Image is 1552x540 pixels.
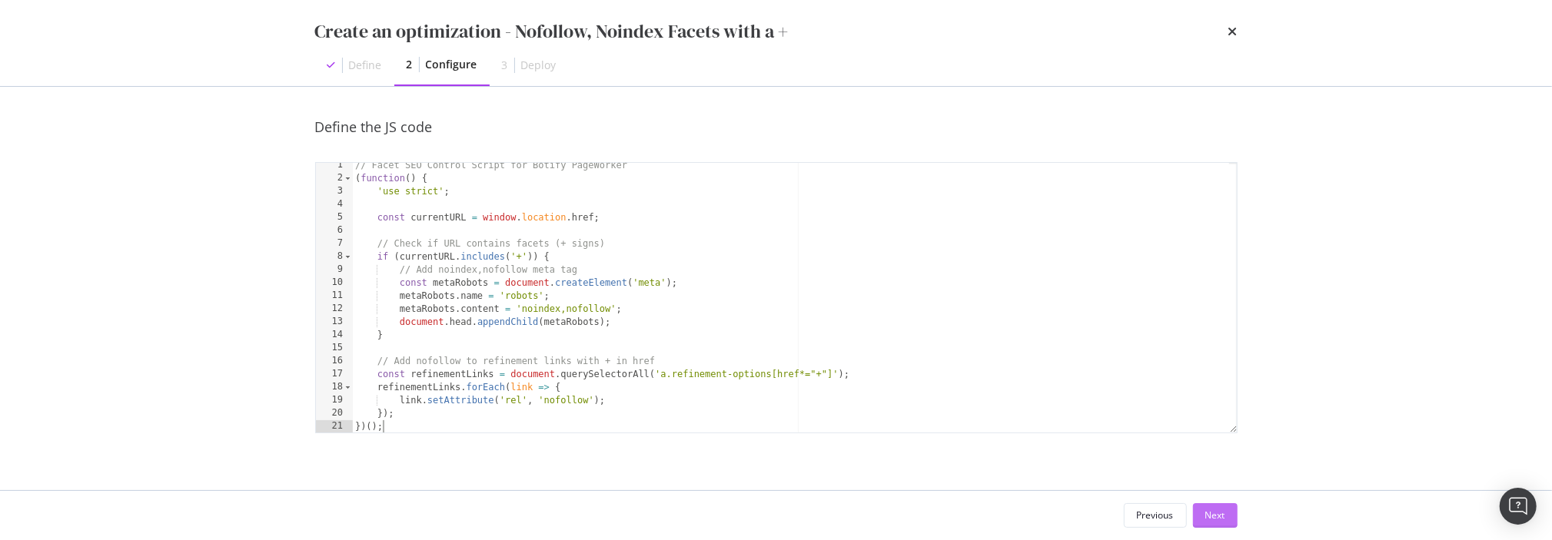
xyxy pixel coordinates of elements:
div: Next [1205,509,1225,522]
span: Toggle code folding, rows 8 through 14 [344,250,352,263]
div: 13 [316,316,353,329]
div: 1 [316,159,353,172]
div: Define [349,58,382,73]
div: 6 [316,224,353,237]
div: 5 [316,211,353,224]
div: 20 [316,407,353,420]
div: 10 [316,277,353,290]
div: 3 [316,185,353,198]
div: Previous [1137,509,1174,522]
div: Define the JS code [315,118,1238,137]
div: 15 [316,342,353,355]
div: 17 [316,368,353,381]
div: Create an optimization - Nofollow, Noindex Facets with a + [315,18,789,45]
div: 7 [316,237,353,250]
div: 2 [407,57,413,72]
button: Previous [1124,503,1187,528]
div: Open Intercom Messenger [1500,488,1537,525]
span: Toggle code folding, rows 2 through 21 [344,172,352,185]
button: Next [1193,503,1238,528]
div: 4 [316,198,353,211]
div: 18 [316,381,353,394]
div: 9 [316,263,353,277]
div: times [1228,18,1238,45]
span: Toggle code folding, rows 18 through 20 [344,381,352,394]
div: 12 [316,303,353,316]
div: 16 [316,355,353,368]
div: Configure [426,57,477,72]
div: 21 [316,420,353,433]
div: 3 [502,58,508,73]
div: 8 [316,250,353,263]
div: 2 [316,172,353,185]
div: Deploy [521,58,557,73]
div: 14 [316,329,353,342]
div: 19 [316,394,353,407]
div: 11 [316,290,353,303]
